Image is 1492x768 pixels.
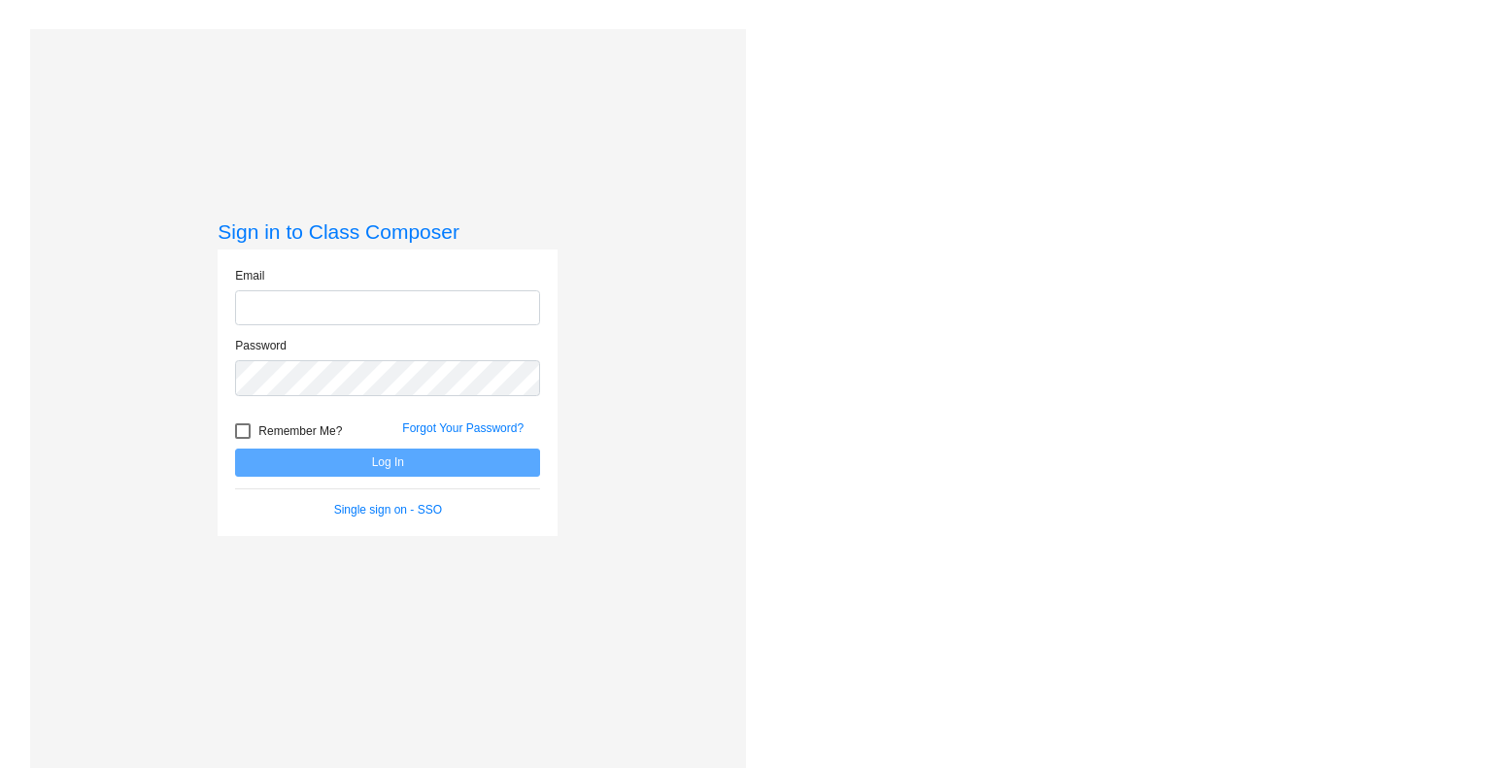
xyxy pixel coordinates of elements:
button: Log In [235,449,540,477]
h3: Sign in to Class Composer [218,219,558,244]
a: Single sign on - SSO [334,503,442,517]
a: Forgot Your Password? [402,421,524,435]
span: Remember Me? [258,419,342,443]
label: Password [235,337,287,354]
label: Email [235,267,264,284]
